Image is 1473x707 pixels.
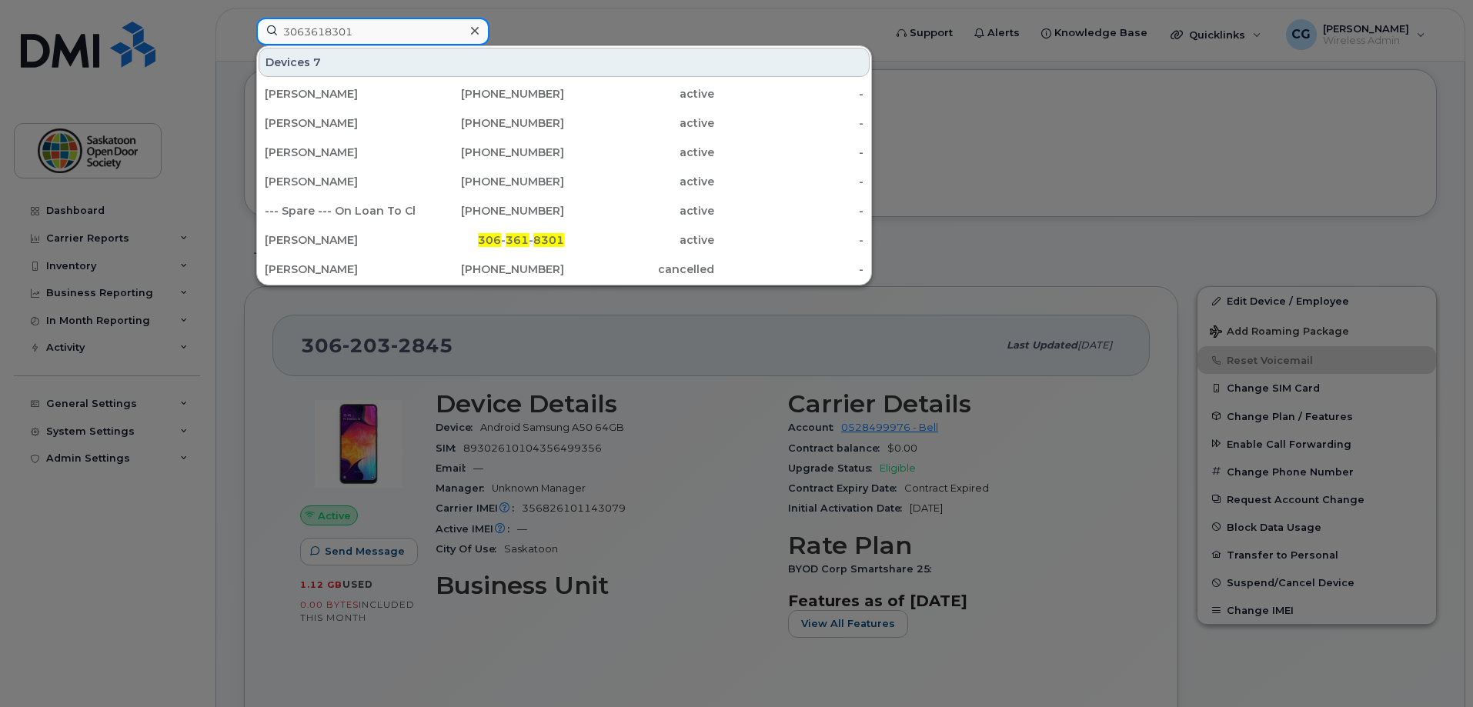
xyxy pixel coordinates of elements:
div: [PERSON_NAME] [265,174,415,189]
div: --- Spare --- On Loan To Chatters For Rap Tablet Config [265,203,415,218]
div: [PERSON_NAME] [265,262,415,277]
a: [PERSON_NAME][PHONE_NUMBER]active- [259,80,870,108]
div: [PHONE_NUMBER] [415,115,565,131]
div: - [714,232,864,248]
div: active [564,86,714,102]
span: 8301 [533,233,564,247]
div: [PHONE_NUMBER] [415,262,565,277]
span: 361 [506,233,529,247]
div: active [564,203,714,218]
div: - [714,145,864,160]
div: active [564,174,714,189]
div: active [564,115,714,131]
span: 7 [313,55,321,70]
input: Find something... [256,18,489,45]
div: [PHONE_NUMBER] [415,86,565,102]
span: 306 [478,233,501,247]
div: [PERSON_NAME] [265,86,415,102]
div: - [714,86,864,102]
div: [PERSON_NAME] [265,145,415,160]
div: - [714,262,864,277]
a: [PERSON_NAME]306-361-8301active- [259,226,870,254]
a: [PERSON_NAME][PHONE_NUMBER]cancelled- [259,255,870,283]
div: - [714,203,864,218]
div: [PHONE_NUMBER] [415,203,565,218]
a: [PERSON_NAME][PHONE_NUMBER]active- [259,138,870,166]
div: [PERSON_NAME] [265,115,415,131]
div: [PHONE_NUMBER] [415,145,565,160]
div: [PHONE_NUMBER] [415,174,565,189]
div: - [714,174,864,189]
div: - [714,115,864,131]
div: Devices [259,48,870,77]
div: - - [415,232,565,248]
div: cancelled [564,262,714,277]
a: --- Spare --- On Loan To Chatters For Rap Tablet Config[PHONE_NUMBER]active- [259,197,870,225]
a: [PERSON_NAME][PHONE_NUMBER]active- [259,168,870,195]
a: [PERSON_NAME][PHONE_NUMBER]active- [259,109,870,137]
div: active [564,232,714,248]
div: active [564,145,714,160]
div: [PERSON_NAME] [265,232,415,248]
